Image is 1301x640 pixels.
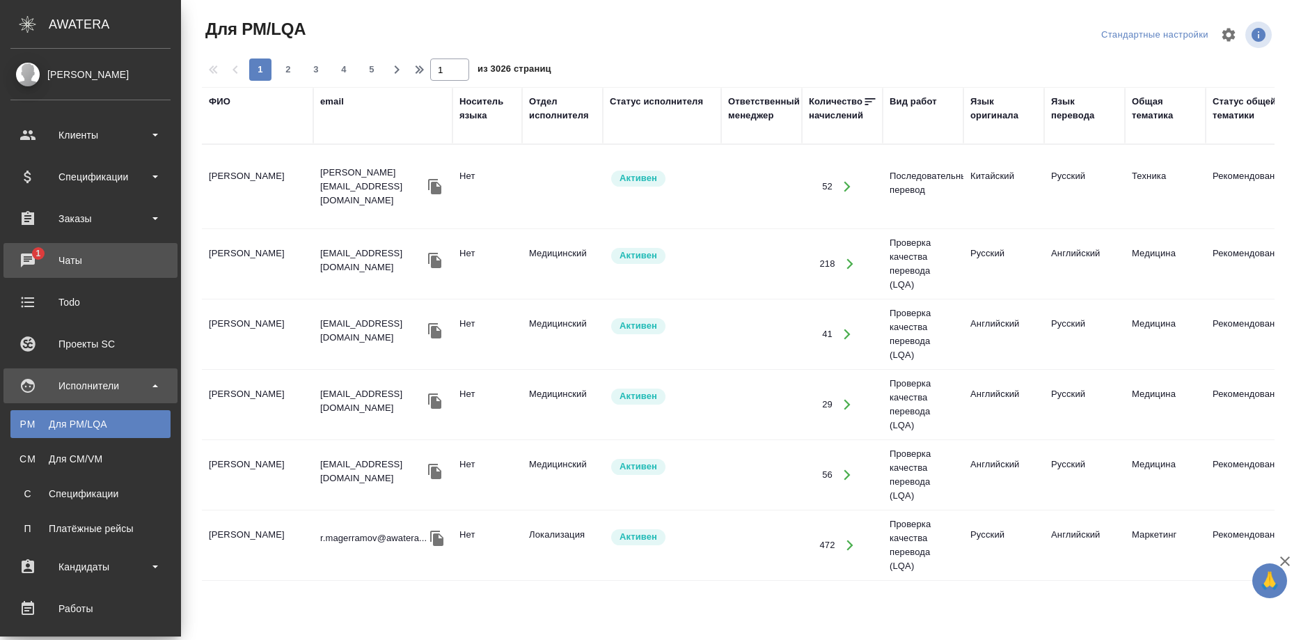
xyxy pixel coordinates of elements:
[1125,310,1206,359] td: Медицина
[10,292,171,313] div: Todo
[202,451,313,499] td: [PERSON_NAME]
[361,58,383,81] button: 5
[17,487,164,501] div: Спецификации
[1206,521,1286,570] td: Рекомендован
[522,521,603,570] td: Локализация
[1098,24,1212,46] div: split button
[277,63,299,77] span: 2
[1044,380,1125,429] td: Русский
[833,391,862,419] button: Открыть работы
[833,320,862,349] button: Открыть работы
[883,162,963,211] td: Последовательный перевод
[822,180,833,194] div: 52
[1212,18,1245,52] span: Настроить таблицу
[610,528,714,547] div: Рядовой исполнитель: назначай с учетом рейтинга
[1044,240,1125,288] td: Английский
[452,451,522,499] td: Нет
[202,521,313,570] td: [PERSON_NAME]
[1125,521,1206,570] td: Маркетинг
[202,240,313,288] td: [PERSON_NAME]
[522,380,603,429] td: Медицинский
[3,591,178,626] a: Работы
[1125,240,1206,288] td: Медицина
[277,58,299,81] button: 2
[963,451,1044,499] td: Английский
[425,391,446,412] button: Скопировать
[819,257,835,271] div: 218
[963,310,1044,359] td: Английский
[822,468,833,482] div: 56
[819,538,835,552] div: 472
[10,375,171,396] div: Исполнители
[610,317,714,336] div: Рядовой исполнитель: назначай с учетом рейтинга
[1258,566,1282,595] span: 🙏
[1252,563,1287,598] button: 🙏
[202,380,313,429] td: [PERSON_NAME]
[305,58,327,81] button: 3
[1206,380,1286,429] td: Рекомендован
[3,243,178,278] a: 1Чаты
[522,240,603,288] td: Медицинский
[522,451,603,499] td: Медицинский
[620,389,657,403] p: Активен
[10,410,171,438] a: PMДля PM/LQA
[10,208,171,229] div: Заказы
[610,169,714,188] div: Рядовой исполнитель: назначай с учетом рейтинга
[610,95,703,109] div: Статус исполнителя
[10,125,171,146] div: Клиенты
[963,240,1044,288] td: Русский
[1132,95,1199,123] div: Общая тематика
[478,61,551,81] span: из 3026 страниц
[452,380,522,429] td: Нет
[425,320,446,341] button: Скопировать
[1044,521,1125,570] td: Английский
[17,452,164,466] div: Для CM/VM
[425,176,446,197] button: Скопировать
[209,95,230,109] div: ФИО
[10,250,171,271] div: Чаты
[1125,451,1206,499] td: Медицина
[320,531,427,545] p: r.magerramov@awatera...
[3,285,178,320] a: Todo
[1044,451,1125,499] td: Русский
[202,310,313,359] td: [PERSON_NAME]
[10,556,171,577] div: Кандидаты
[452,162,522,211] td: Нет
[320,458,425,485] p: [EMAIL_ADDRESS][DOMAIN_NAME]
[202,18,306,40] span: Для PM/LQA
[1051,95,1118,123] div: Язык перевода
[610,387,714,406] div: Рядовой исполнитель: назначай с учетом рейтинга
[10,480,171,508] a: ССпецификации
[1206,451,1286,499] td: Рекомендован
[320,387,425,415] p: [EMAIL_ADDRESS][DOMAIN_NAME]
[522,310,603,359] td: Медицинский
[529,95,596,123] div: Отдел исполнителя
[963,380,1044,429] td: Английский
[610,458,714,476] div: Рядовой исполнитель: назначай с учетом рейтинга
[10,598,171,619] div: Работы
[963,521,1044,570] td: Русский
[610,247,714,265] div: Рядовой исполнитель: назначай с учетом рейтинга
[10,515,171,543] a: ППлатёжные рейсы
[1245,22,1275,48] span: Посмотреть информацию
[320,247,425,274] p: [EMAIL_ADDRESS][DOMAIN_NAME]
[728,95,800,123] div: Ответственный менеджер
[361,63,383,77] span: 5
[425,461,446,482] button: Скопировать
[320,317,425,345] p: [EMAIL_ADDRESS][DOMAIN_NAME]
[27,247,49,260] span: 1
[202,162,313,211] td: [PERSON_NAME]
[10,67,171,82] div: [PERSON_NAME]
[452,240,522,288] td: Нет
[1125,162,1206,211] td: Техника
[10,334,171,354] div: Проекты SC
[320,166,425,208] p: [PERSON_NAME][EMAIL_ADDRESS][DOMAIN_NAME]
[10,445,171,473] a: CMДля CM/VM
[809,95,863,123] div: Количество начислений
[425,250,446,271] button: Скопировать
[1044,162,1125,211] td: Русский
[1206,162,1286,211] td: Рекомендован
[459,95,515,123] div: Носитель языка
[883,370,963,439] td: Проверка качества перевода (LQA)
[17,522,164,536] div: Платёжные рейсы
